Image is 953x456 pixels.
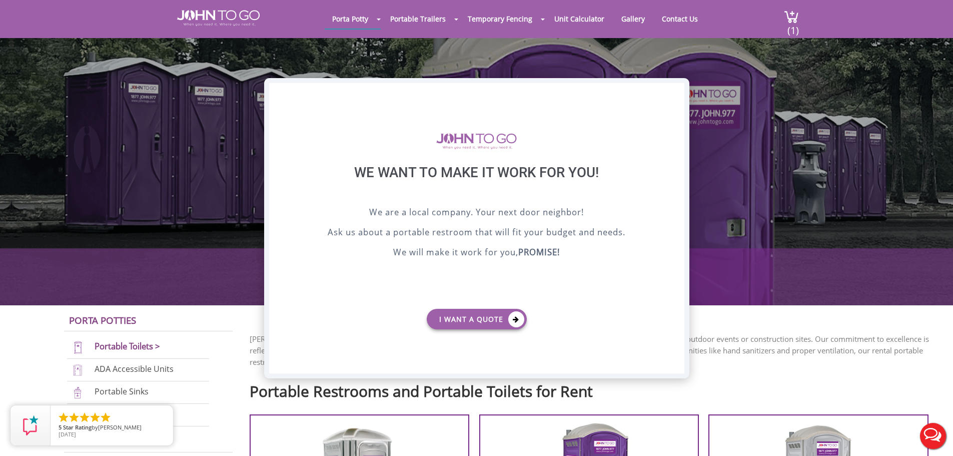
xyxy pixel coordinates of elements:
span: by [59,424,165,431]
li:  [58,411,70,423]
a: I want a Quote [427,309,527,329]
img: Review Rating [21,415,41,435]
li:  [89,411,101,423]
b: PROMISE! [518,246,560,258]
span: [PERSON_NAME] [98,423,142,431]
img: logo of viptogo [436,133,517,149]
span: Star Rating [63,423,92,431]
span: 5 [59,423,62,431]
div: X [668,83,684,100]
p: We will make it work for you, [294,246,659,261]
div: We want to make it work for you! [294,164,659,206]
li:  [79,411,91,423]
button: Live Chat [913,416,953,456]
span: [DATE] [59,430,76,438]
p: We are a local company. Your next door neighbor! [294,206,659,221]
li:  [68,411,80,423]
li:  [100,411,112,423]
p: Ask us about a portable restroom that will fit your budget and needs. [294,226,659,241]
